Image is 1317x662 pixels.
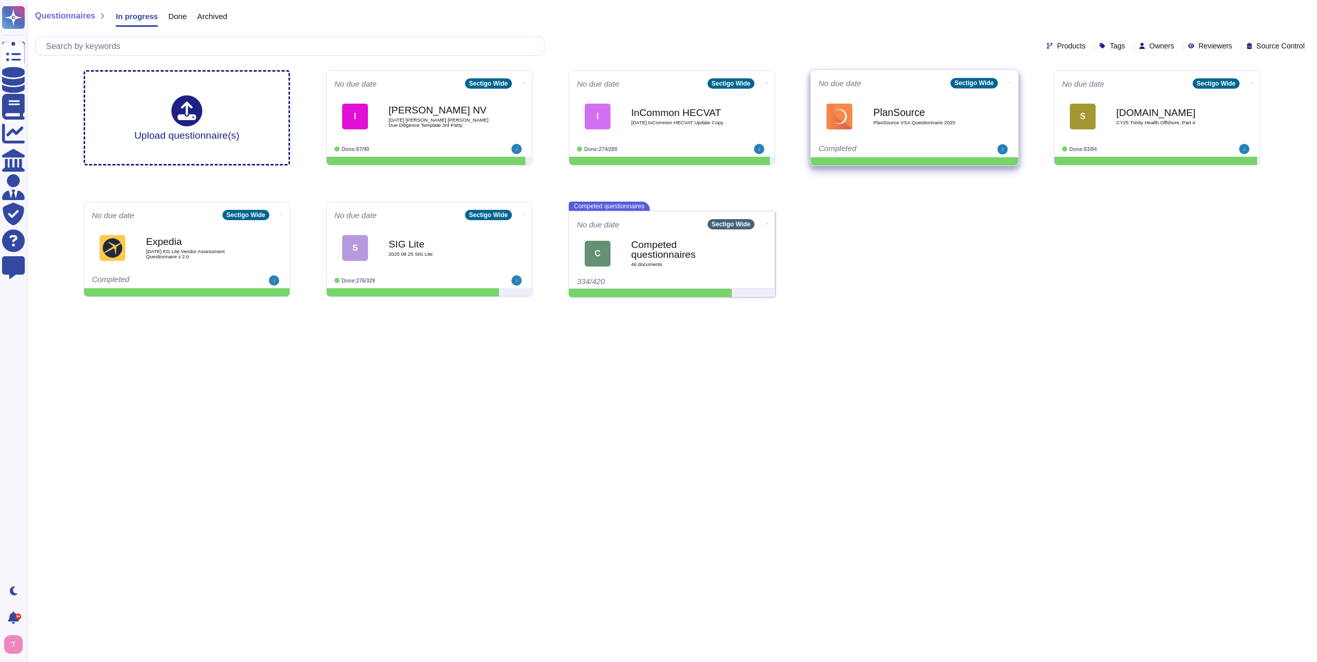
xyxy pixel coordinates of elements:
span: Archived [197,12,227,20]
div: Completed [818,144,946,155]
span: Done: 276/329 [342,278,375,284]
img: user [511,275,522,286]
img: user [1239,144,1249,154]
span: Tags [1110,42,1125,49]
b: [DOMAIN_NAME] [1116,108,1219,118]
span: Done [168,12,187,20]
b: Expedia [146,237,249,246]
span: [DATE] EG Lite Vendor Assessment Questionnaire v 2.0 [146,249,249,259]
div: Sectigo Wide [1193,78,1240,89]
span: Done: 274/280 [584,146,618,152]
img: user [998,144,1008,155]
span: CY25 Trinity Health Offshore, Part 4 [1116,120,1219,125]
div: Sectigo Wide [950,78,998,88]
div: S [1070,104,1096,129]
b: [PERSON_NAME] NV [389,105,492,115]
div: S [342,235,368,261]
span: Done: 83/84 [1069,146,1097,152]
img: user [4,635,23,654]
img: user [511,144,522,154]
span: In progress [116,12,158,20]
span: No due date [334,80,377,88]
span: No due date [92,211,134,219]
button: user [2,633,30,656]
span: Done: 87/90 [342,146,369,152]
div: Sectigo Wide [465,78,512,89]
img: Logo [826,103,853,129]
img: Logo [100,235,125,261]
div: Sectigo Wide [465,210,512,220]
div: Upload questionnaire(s) [134,95,239,140]
span: Products [1057,42,1085,49]
span: [DATE] [PERSON_NAME] [PERSON_NAME] Due Diligence Template 3rd Party [389,118,492,127]
img: user [754,144,764,154]
span: Reviewers [1198,42,1232,49]
span: [DATE] InCommon HECVAT Update Copy [631,120,734,125]
span: No due date [1062,80,1104,88]
span: No due date [577,80,619,88]
img: user [269,275,279,286]
span: Questionnaires [35,12,95,20]
span: Competed questionnaires [569,202,650,211]
span: No due date [334,211,377,219]
span: PlanSource VSA Questionnaire 2025 [873,120,977,125]
span: No due date [818,79,861,87]
b: InCommon HECVAT [631,108,734,118]
div: C [585,241,611,267]
span: No due date [577,221,619,228]
b: SIG Lite [389,239,492,249]
span: Source Control [1257,42,1305,49]
div: Completed [92,275,218,286]
span: 46 document s [631,262,734,267]
div: I [585,104,611,129]
div: Sectigo Wide [708,78,754,89]
span: 2025 08 25 SIG Lite [389,252,492,257]
div: Sectigo Wide [222,210,269,220]
div: Sectigo Wide [708,219,754,229]
span: 334/420 [577,277,605,286]
span: Owners [1149,42,1174,49]
b: PlanSource [873,107,977,117]
b: Competed questionnaires [631,240,734,259]
input: Search by keywords [41,37,544,55]
div: I [342,104,368,129]
div: 9+ [15,614,21,620]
